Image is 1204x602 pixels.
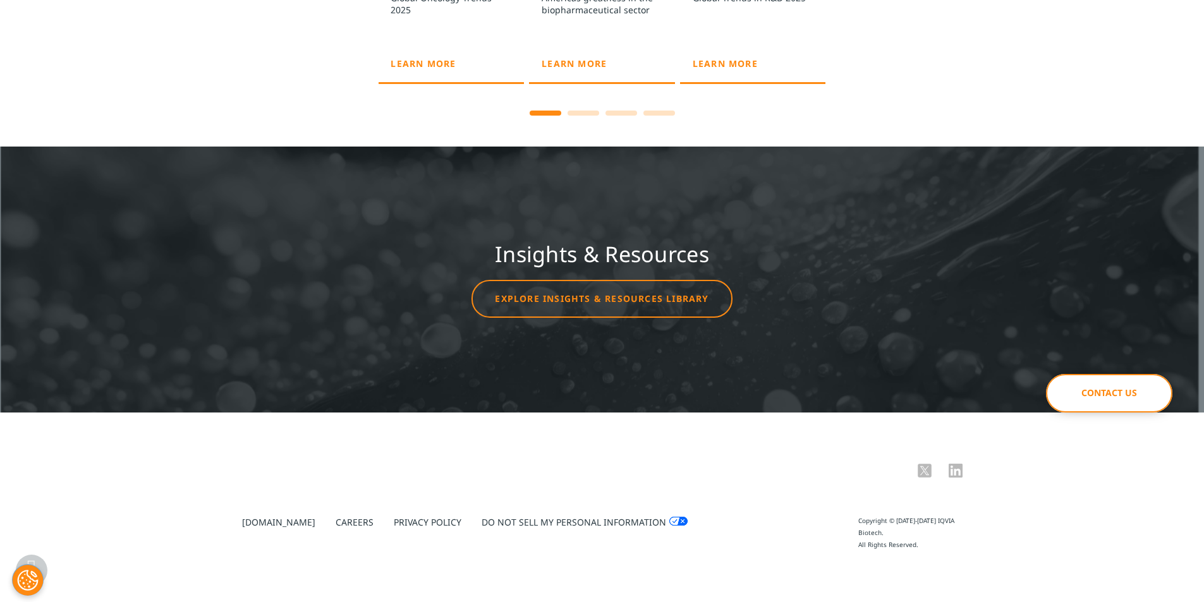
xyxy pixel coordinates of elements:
h4: Insights & Resources [252,241,953,280]
a: [DOMAIN_NAME] [242,516,315,528]
a: Do Not Sell My Personal Information [482,516,688,528]
a: Contact Us [1046,374,1172,412]
a: Learn more [542,57,607,69]
span: Go to slide 2 [568,111,599,116]
a: learn more [391,57,456,69]
a: Learn more [693,57,758,69]
a: Explore Insights & Resources Library [471,280,732,318]
a: Careers [336,516,374,528]
span: Go to slide 3 [605,111,637,116]
button: Cookies Settings [12,564,44,596]
div: Copyright © [DATE]-[DATE] IQVIA Biotech. All Rights Reserved. [858,515,963,551]
span: Go to slide 1 [530,111,561,116]
span: Go to slide 4 [643,111,675,116]
a: Privacy Policy [394,516,461,528]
